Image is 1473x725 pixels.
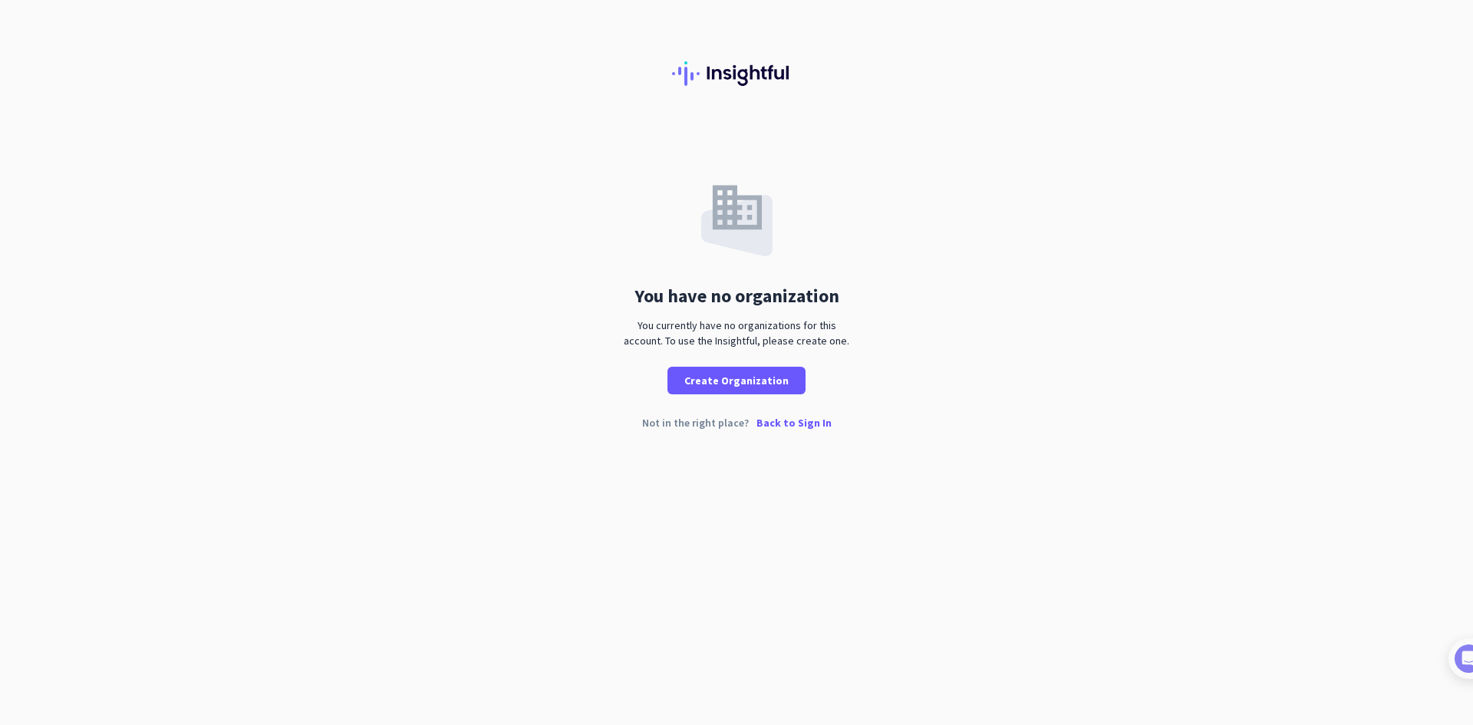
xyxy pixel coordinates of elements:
div: You have no organization [634,287,839,305]
p: Back to Sign In [756,417,832,428]
div: You currently have no organizations for this account. To use the Insightful, please create one. [618,318,855,348]
button: Create Organization [667,367,806,394]
img: Insightful [672,61,801,86]
span: Create Organization [684,373,789,388]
